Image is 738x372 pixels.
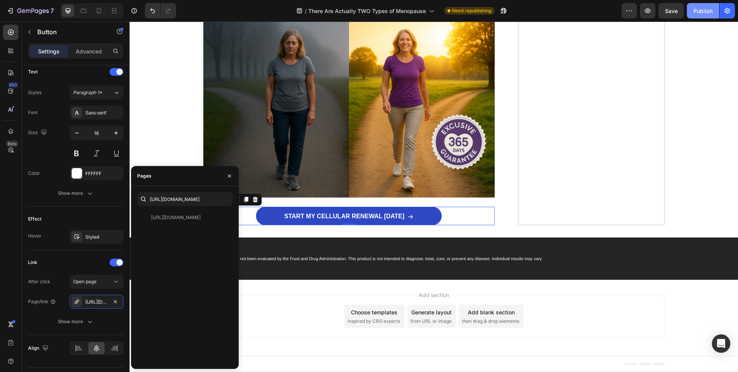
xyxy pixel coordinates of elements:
[28,232,42,239] div: Hover
[151,214,201,221] div: [URL][DOMAIN_NAME]
[58,189,94,197] div: Show more
[137,192,233,206] input: Insert link or search
[687,3,719,18] button: Publish
[28,68,38,75] div: Text
[218,296,271,303] span: inspired by CRO experts
[665,8,678,14] span: Save
[58,318,94,325] div: Show more
[28,216,42,223] div: Effect
[37,27,103,37] p: Button
[28,109,38,116] div: Font
[28,343,50,354] div: Align
[73,279,96,284] span: Open page
[338,287,385,295] div: Add blank section
[28,259,37,266] div: Link
[6,141,18,147] div: Beta
[7,82,18,88] div: 450
[130,22,738,372] iframe: Design area
[28,89,42,96] div: Styles
[85,170,121,177] div: FFFFFF
[28,315,123,329] button: Show more
[145,3,176,18] div: Undo/Redo
[281,296,322,303] span: from URL or image
[70,275,123,289] button: Open page
[85,110,121,116] div: Sans-serif
[3,3,57,18] button: 7
[74,234,535,240] p: This statement has not been evaluated by the Food and Drug Administration. This product is not in...
[50,6,54,15] p: 7
[693,7,713,15] div: Publish
[70,86,123,100] button: Paragraph 1*
[28,298,56,305] div: Page/link
[126,185,312,204] a: START MY CELLULAR RENEWAL [DATE]
[332,296,390,303] span: then drag & drop elements
[305,7,307,15] span: /
[85,299,108,306] div: [URL][DOMAIN_NAME]
[28,128,48,138] div: Size
[658,3,684,18] button: Save
[452,7,491,14] span: Need republishing
[76,47,102,55] p: Advanced
[83,174,101,181] div: Button
[221,287,268,295] div: Choose templates
[137,173,151,179] div: Pages
[712,334,730,353] div: Open Intercom Messenger
[286,269,322,277] span: Add section
[28,278,50,285] div: After click
[28,186,123,200] button: Show more
[282,287,322,295] div: Generate layout
[155,191,275,199] p: START MY CELLULAR RENEWAL [DATE]
[85,234,121,241] div: Styled
[28,170,40,177] div: Color
[308,7,426,15] span: There Are Actually TWO Types of Menopause
[38,47,60,55] p: Settings
[73,89,102,96] span: Paragraph 1*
